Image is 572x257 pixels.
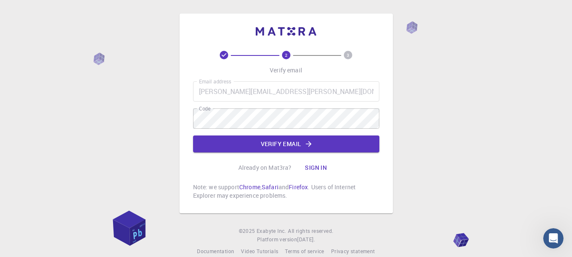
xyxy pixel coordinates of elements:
[199,105,210,112] label: Code
[257,235,297,244] span: Platform version
[331,247,375,256] a: Privacy statement
[262,183,279,191] a: Safari
[197,248,234,254] span: Documentation
[199,78,231,85] label: Email address
[285,248,324,254] span: Terms of service
[298,159,334,176] button: Sign in
[241,247,278,256] a: Video Tutorials
[285,52,287,58] text: 2
[257,227,286,235] a: Exabyte Inc.
[347,52,349,58] text: 3
[297,235,315,244] a: [DATE].
[543,228,564,249] iframe: Intercom live chat
[297,236,315,243] span: [DATE] .
[331,248,375,254] span: Privacy statement
[288,227,333,235] span: All rights reserved.
[270,66,302,75] p: Verify email
[257,227,286,234] span: Exabyte Inc.
[289,183,308,191] a: Firefox
[193,135,379,152] button: Verify email
[193,183,379,200] p: Note: we support , and . Users of Internet Explorer may experience problems.
[238,163,292,172] p: Already on Mat3ra?
[197,247,234,256] a: Documentation
[285,247,324,256] a: Terms of service
[239,227,257,235] span: © 2025
[241,248,278,254] span: Video Tutorials
[239,183,260,191] a: Chrome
